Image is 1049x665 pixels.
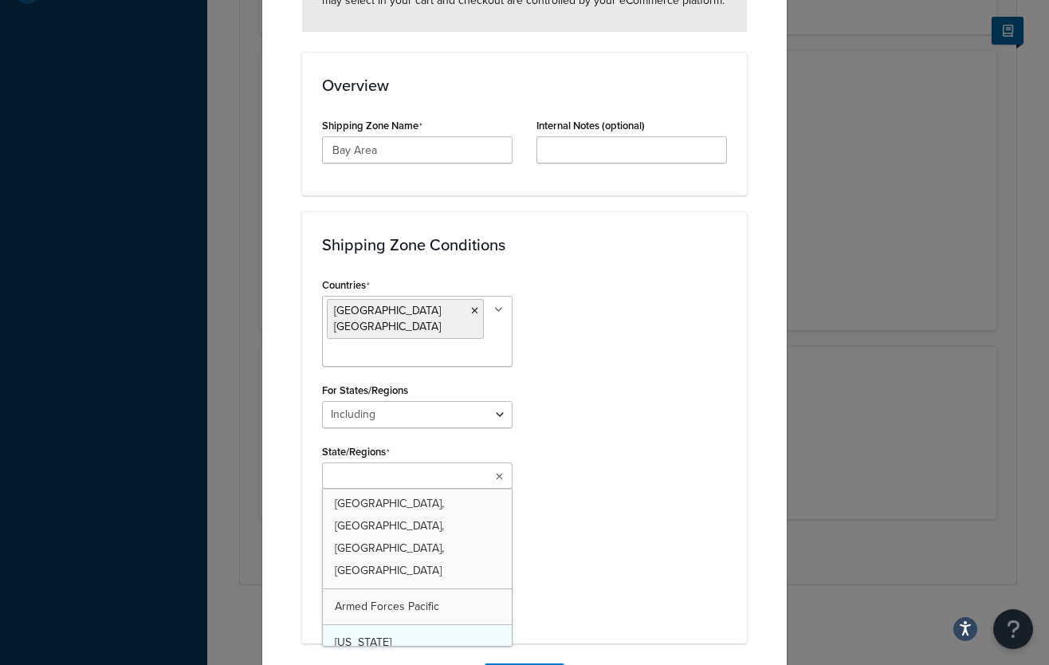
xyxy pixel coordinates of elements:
span: Armed Forces [GEOGRAPHIC_DATA], [GEOGRAPHIC_DATA], [GEOGRAPHIC_DATA], [GEOGRAPHIC_DATA] [335,473,444,579]
a: Armed Forces Pacific [323,589,512,624]
a: [US_STATE] [323,625,512,660]
span: [GEOGRAPHIC_DATA] [GEOGRAPHIC_DATA] [334,302,441,335]
h3: Shipping Zone Conditions [322,236,727,254]
a: Armed Forces [GEOGRAPHIC_DATA], [GEOGRAPHIC_DATA], [GEOGRAPHIC_DATA], [GEOGRAPHIC_DATA] [323,464,512,588]
span: [US_STATE] [335,634,391,651]
h3: Overview [322,77,727,94]
label: Shipping Zone Name [322,120,422,132]
label: Internal Notes (optional) [536,120,645,132]
label: Countries [322,279,370,292]
label: State/Regions [322,446,390,458]
span: Armed Forces Pacific [335,598,439,615]
label: For States/Regions [322,384,408,396]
